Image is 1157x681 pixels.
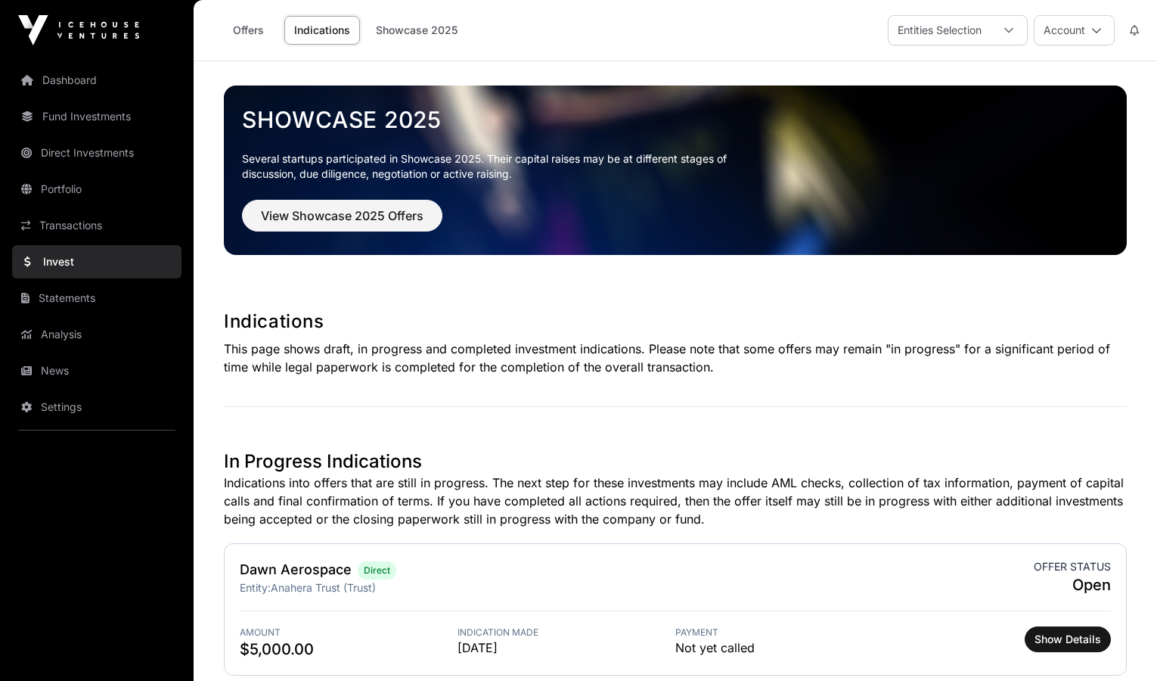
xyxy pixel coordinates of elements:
img: Showcase 2025 [224,86,1127,255]
p: Several startups participated in Showcase 2025. Their capital raises may be at different stages o... [242,151,750,182]
p: This page shows draft, in progress and completed investment indications. Please note that some of... [224,340,1127,376]
button: Show Details [1025,627,1111,652]
a: Indications [284,16,360,45]
span: $5,000.00 [240,639,458,660]
a: Direct Investments [12,136,181,169]
span: Payment [675,627,893,639]
h1: In Progress Indications [224,449,1127,474]
a: Showcase 2025 [242,106,1109,133]
a: Offers [218,16,278,45]
span: [DATE] [458,639,675,657]
span: Amount [240,627,458,639]
button: Account [1034,15,1115,45]
span: Entity: [240,581,271,594]
a: Fund Investments [12,100,181,133]
a: Analysis [12,318,181,351]
a: Settings [12,390,181,424]
span: Open [1034,574,1111,595]
div: Entities Selection [889,16,991,45]
a: News [12,354,181,387]
span: Not yet called [675,639,755,657]
a: Dashboard [12,64,181,97]
span: Show Details [1034,632,1101,647]
a: Transactions [12,209,181,242]
p: Indications into offers that are still in progress. The next step for these investments may inclu... [224,474,1127,528]
a: Portfolio [12,173,181,206]
span: Anahera Trust (Trust) [271,581,376,594]
a: Dawn Aerospace [240,561,352,577]
span: Offer status [1034,559,1111,574]
span: Indication Made [458,627,675,639]
button: View Showcase 2025 Offers [242,200,442,232]
h1: Indications [224,309,1127,334]
a: Invest [12,245,181,278]
span: Direct [364,564,390,577]
span: View Showcase 2025 Offers [261,207,423,225]
img: Icehouse Ventures Logo [18,15,139,45]
a: Showcase 2025 [366,16,467,45]
a: View Showcase 2025 Offers [242,215,442,230]
a: Statements [12,281,181,315]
